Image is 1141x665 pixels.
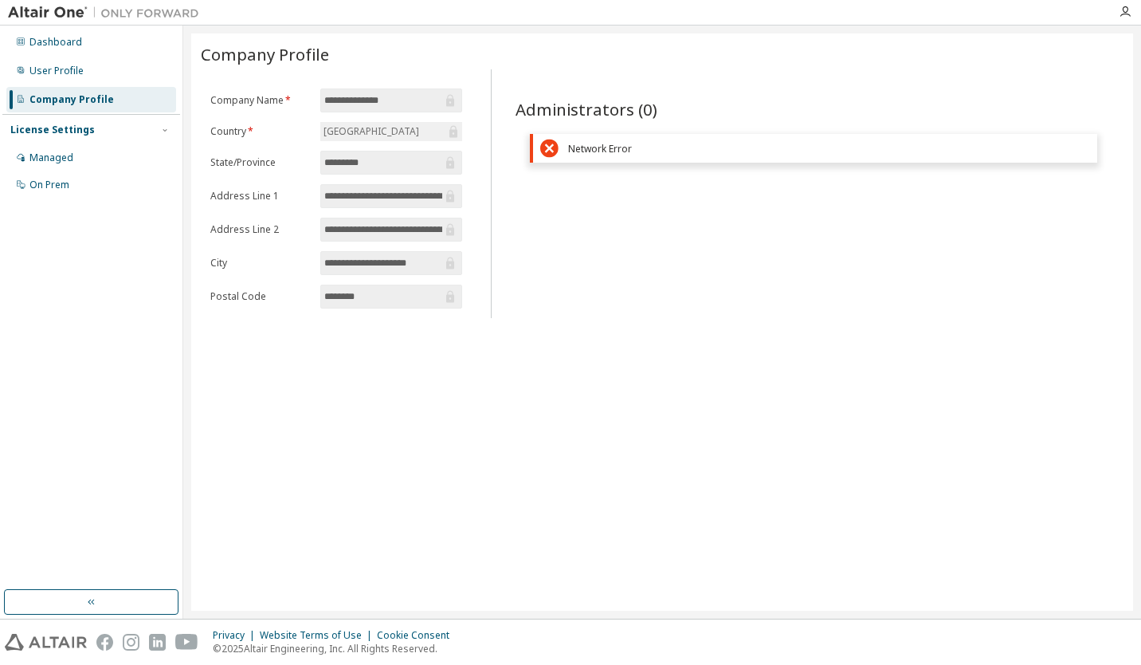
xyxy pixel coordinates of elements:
img: linkedin.svg [149,634,166,651]
label: Company Name [210,94,311,107]
div: On Prem [29,179,69,191]
div: [GEOGRAPHIC_DATA] [320,122,462,141]
div: Website Terms of Use [260,629,377,642]
div: [GEOGRAPHIC_DATA] [321,123,422,140]
div: User Profile [29,65,84,77]
span: Administrators (0) [516,98,657,120]
div: Dashboard [29,36,82,49]
label: City [210,257,311,270]
label: Address Line 1 [210,190,311,203]
img: Altair One [8,5,207,21]
img: facebook.svg [96,634,113,651]
label: Postal Code [210,290,311,303]
p: © 2025 Altair Engineering, Inc. All Rights Reserved. [213,642,459,655]
label: Country [210,125,311,138]
img: instagram.svg [123,634,139,651]
div: Company Profile [29,93,114,106]
div: Network Error [568,143,1090,155]
div: Privacy [213,629,260,642]
span: Company Profile [201,43,329,65]
label: Address Line 2 [210,223,311,236]
img: altair_logo.svg [5,634,87,651]
label: State/Province [210,156,311,169]
img: youtube.svg [175,634,198,651]
div: License Settings [10,124,95,136]
div: Managed [29,151,73,164]
div: Cookie Consent [377,629,459,642]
